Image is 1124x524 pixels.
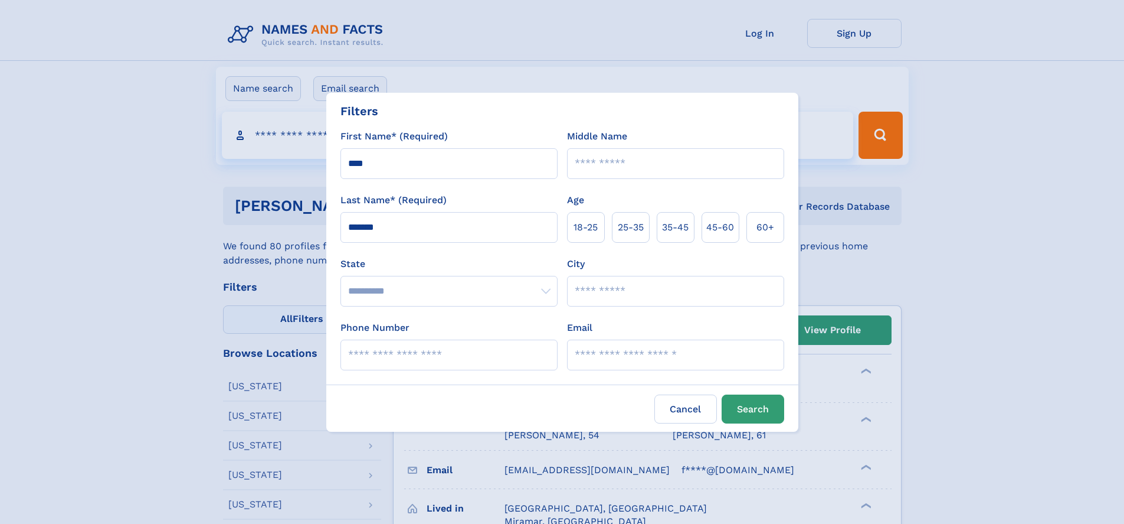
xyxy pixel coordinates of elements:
label: Middle Name [567,129,627,144]
span: 60+ [756,220,774,235]
button: Search [722,395,784,424]
label: State [340,257,558,271]
label: Age [567,193,584,207]
span: 18‑25 [574,220,598,235]
div: Filters [340,102,378,120]
span: 25‑35 [618,220,644,235]
label: First Name* (Required) [340,129,448,144]
label: City [567,257,585,271]
span: 35‑45 [662,220,689,235]
label: Email [567,321,592,335]
label: Last Name* (Required) [340,193,447,207]
span: 45‑60 [706,220,734,235]
label: Phone Number [340,321,409,335]
label: Cancel [654,395,717,424]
